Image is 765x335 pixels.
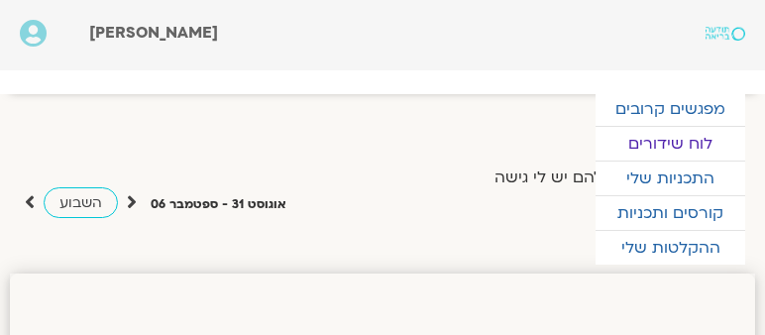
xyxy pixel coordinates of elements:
[59,193,102,212] span: השבוע
[89,22,218,44] span: [PERSON_NAME]
[494,168,722,186] label: הצג רק הרצאות להם יש לי גישה
[596,196,745,230] a: קורסים ותכניות
[44,187,118,218] a: השבוע
[151,194,286,215] p: אוגוסט 31 - ספטמבר 06
[596,127,745,161] a: לוח שידורים
[596,231,745,265] a: ההקלטות שלי
[596,92,745,126] a: מפגשים קרובים
[596,162,745,195] a: התכניות שלי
